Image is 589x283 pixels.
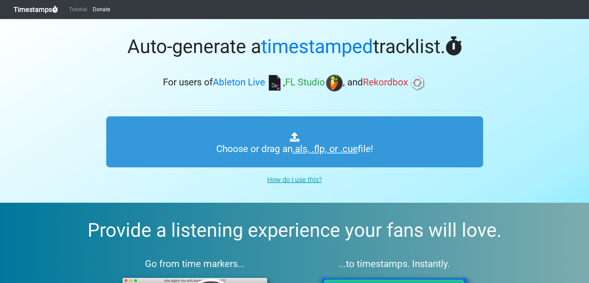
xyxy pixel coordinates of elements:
[267,176,322,184] u: How do I use this?
[285,77,325,88] span: FL Studio
[326,74,343,91] img: fl.png
[16,219,573,242] h2: Provide a listening experience your fans will love.
[306,258,483,270] h3: ...to timestamps. Instantly.
[261,35,373,58] span: timestamped
[106,35,483,58] h1: Auto-generate a tracklist.
[106,258,284,270] h3: Go from time markers...
[106,74,483,91] h3: For users of , , and
[66,3,90,16] a: Tutorial
[14,3,58,16] a: Timestamps
[90,3,113,16] a: Donate
[363,77,408,88] span: Rekordbox
[409,74,426,91] img: rb.png
[266,74,283,91] img: ableton.png
[213,77,265,88] span: Ableton Live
